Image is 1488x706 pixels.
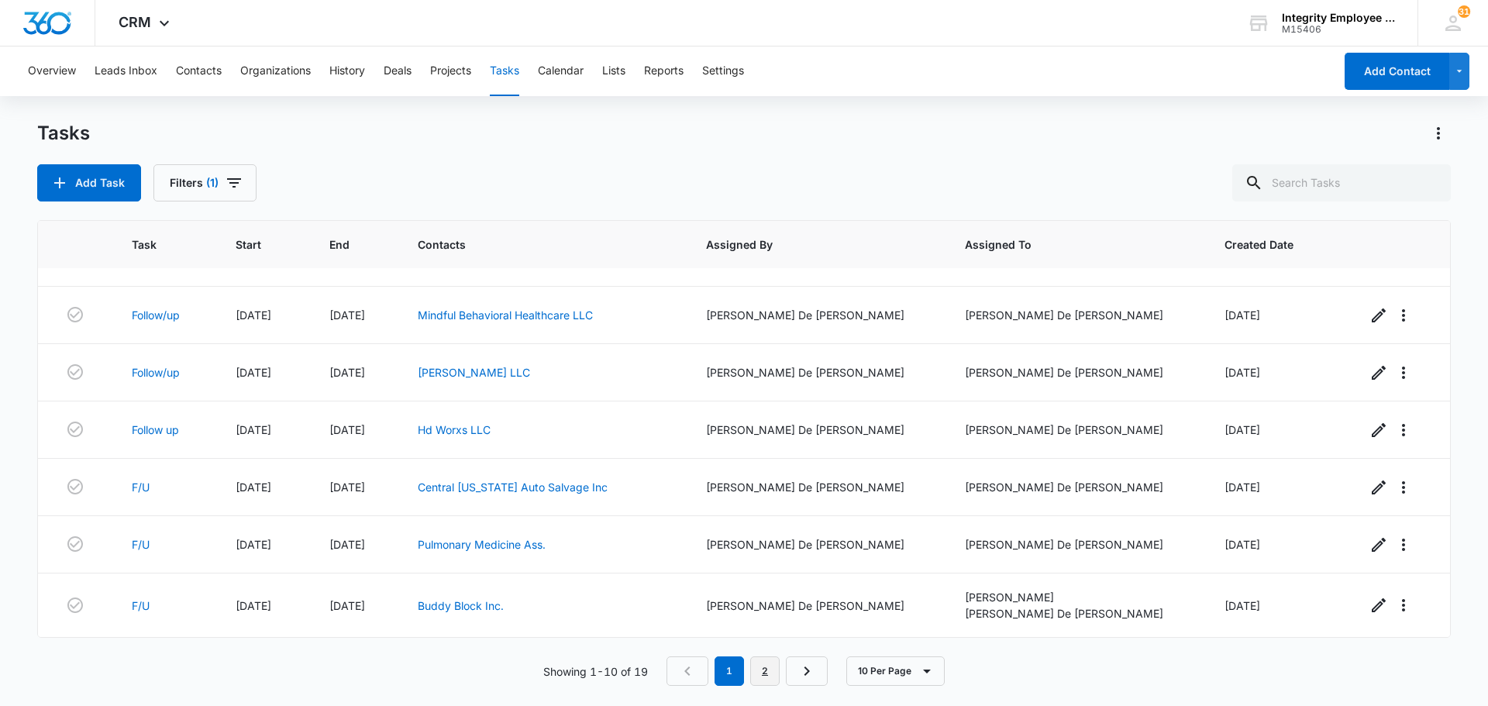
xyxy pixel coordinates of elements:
[490,46,519,96] button: Tasks
[236,480,271,494] span: [DATE]
[1224,423,1260,436] span: [DATE]
[1426,121,1451,146] button: Actions
[706,598,928,614] div: [PERSON_NAME] De [PERSON_NAME]
[236,538,271,551] span: [DATE]
[329,538,365,551] span: [DATE]
[706,364,928,381] div: [PERSON_NAME] De [PERSON_NAME]
[1224,236,1307,253] span: Created Date
[95,46,157,96] button: Leads Inbox
[1458,5,1470,18] span: 31
[37,164,141,201] button: Add Task
[236,236,270,253] span: Start
[706,536,928,553] div: [PERSON_NAME] De [PERSON_NAME]
[1345,53,1449,90] button: Add Contact
[240,46,311,96] button: Organizations
[965,364,1187,381] div: [PERSON_NAME] De [PERSON_NAME]
[602,46,625,96] button: Lists
[236,308,271,322] span: [DATE]
[706,479,928,495] div: [PERSON_NAME] De [PERSON_NAME]
[418,538,546,551] a: Pulmonary Medicine Ass.
[1224,366,1260,379] span: [DATE]
[236,366,271,379] span: [DATE]
[119,14,151,30] span: CRM
[329,423,365,436] span: [DATE]
[418,236,646,253] span: Contacts
[236,423,271,436] span: [DATE]
[543,663,648,680] p: Showing 1-10 of 19
[418,480,608,494] a: Central [US_STATE] Auto Salvage Inc
[965,589,1187,605] div: [PERSON_NAME]
[329,236,357,253] span: End
[965,605,1187,622] div: [PERSON_NAME] De [PERSON_NAME]
[706,236,906,253] span: Assigned By
[644,46,684,96] button: Reports
[1224,538,1260,551] span: [DATE]
[715,656,744,686] em: 1
[132,536,150,553] a: F/U
[329,46,365,96] button: History
[28,46,76,96] button: Overview
[786,656,828,686] a: Next Page
[1232,164,1451,201] input: Search Tasks
[965,307,1187,323] div: [PERSON_NAME] De [PERSON_NAME]
[132,479,150,495] a: F/U
[965,479,1187,495] div: [PERSON_NAME] De [PERSON_NAME]
[132,364,180,381] a: Follow/up
[965,422,1187,438] div: [PERSON_NAME] De [PERSON_NAME]
[329,480,365,494] span: [DATE]
[706,307,928,323] div: [PERSON_NAME] De [PERSON_NAME]
[132,422,179,438] a: Follow up
[666,656,828,686] nav: Pagination
[132,236,176,253] span: Task
[329,308,365,322] span: [DATE]
[329,366,365,379] span: [DATE]
[430,46,471,96] button: Projects
[538,46,584,96] button: Calendar
[418,366,530,379] a: [PERSON_NAME] LLC
[965,236,1165,253] span: Assigned To
[846,656,945,686] button: 10 Per Page
[1224,599,1260,612] span: [DATE]
[236,599,271,612] span: [DATE]
[132,598,150,614] a: F/U
[1458,5,1470,18] div: notifications count
[750,656,780,686] a: Page 2
[706,422,928,438] div: [PERSON_NAME] De [PERSON_NAME]
[965,536,1187,553] div: [PERSON_NAME] De [PERSON_NAME]
[418,423,491,436] a: Hd Worxs LLC
[206,177,219,188] span: (1)
[1282,24,1395,35] div: account id
[132,307,180,323] a: Follow/up
[153,164,257,201] button: Filters(1)
[418,308,593,322] a: Mindful Behavioral Healthcare LLC
[1224,480,1260,494] span: [DATE]
[1224,308,1260,322] span: [DATE]
[329,599,365,612] span: [DATE]
[384,46,412,96] button: Deals
[418,599,504,612] a: Buddy Block Inc.
[176,46,222,96] button: Contacts
[37,122,90,145] h1: Tasks
[702,46,744,96] button: Settings
[1282,12,1395,24] div: account name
